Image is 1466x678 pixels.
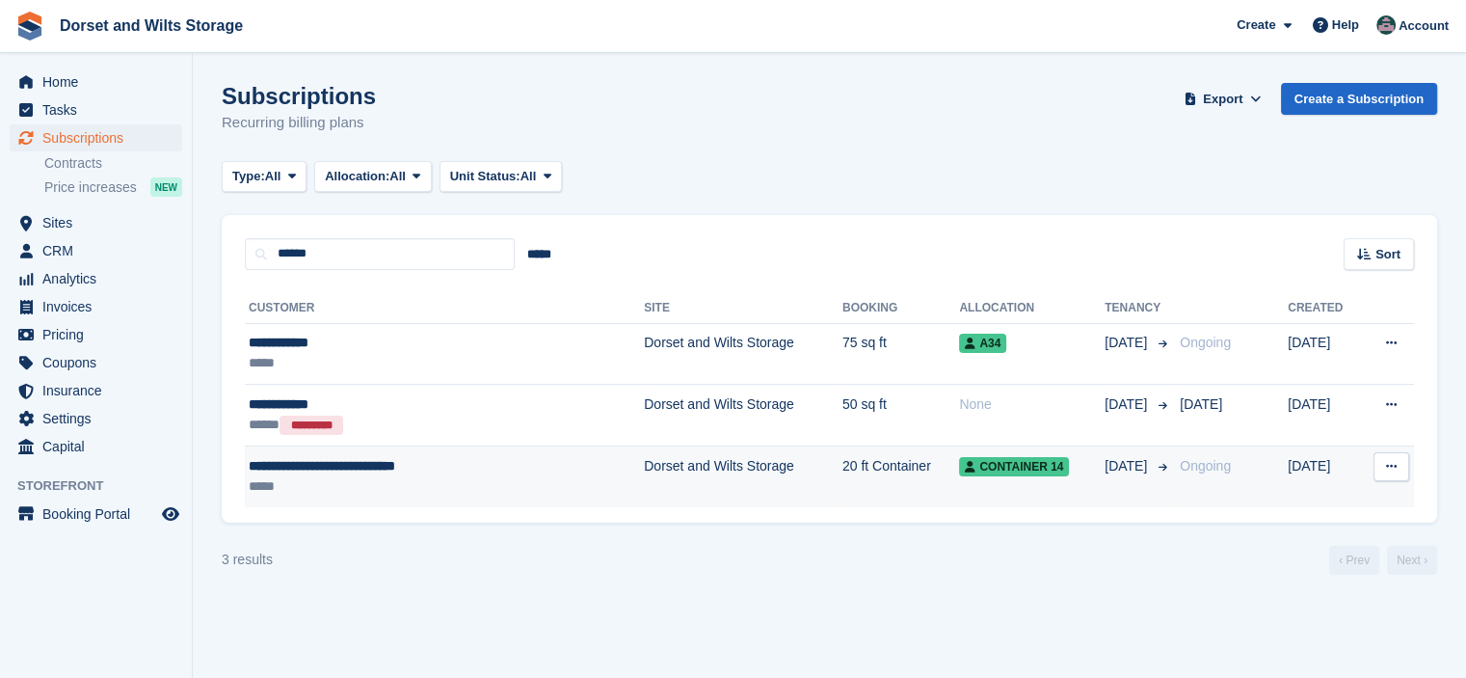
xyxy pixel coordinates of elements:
[1375,245,1400,264] span: Sort
[959,394,1105,415] div: None
[42,501,158,528] span: Booking Portal
[42,68,158,95] span: Home
[1203,90,1242,109] span: Export
[1329,546,1379,575] a: Previous
[10,293,182,320] a: menu
[42,349,158,376] span: Coupons
[15,12,44,41] img: stora-icon-8386f47178a22dfd0bd8f6a31ec36ba5ce8667c1dd55bd0f319d3a0aa187defe.svg
[644,385,842,447] td: Dorset and Wilts Storage
[10,349,182,376] a: menu
[1105,293,1172,324] th: Tenancy
[10,433,182,460] a: menu
[644,323,842,385] td: Dorset and Wilts Storage
[44,176,182,198] a: Price increases NEW
[42,321,158,348] span: Pricing
[959,293,1105,324] th: Allocation
[644,447,842,507] td: Dorset and Wilts Storage
[440,161,562,193] button: Unit Status: All
[1288,293,1361,324] th: Created
[450,167,520,186] span: Unit Status:
[10,321,182,348] a: menu
[1288,385,1361,447] td: [DATE]
[644,293,842,324] th: Site
[42,265,158,292] span: Analytics
[1180,335,1231,350] span: Ongoing
[842,323,959,385] td: 75 sq ft
[44,178,137,197] span: Price increases
[44,154,182,173] a: Contracts
[1332,15,1359,35] span: Help
[389,167,406,186] span: All
[1288,447,1361,507] td: [DATE]
[42,433,158,460] span: Capital
[10,501,182,528] a: menu
[232,167,265,186] span: Type:
[10,68,182,95] a: menu
[959,457,1069,476] span: Container 14
[1105,456,1151,476] span: [DATE]
[10,209,182,236] a: menu
[10,96,182,123] a: menu
[1399,16,1449,36] span: Account
[1181,83,1266,115] button: Export
[959,334,1006,353] span: A34
[10,265,182,292] a: menu
[1180,458,1231,474] span: Ongoing
[17,476,192,496] span: Storefront
[1180,396,1222,412] span: [DATE]
[245,293,644,324] th: Customer
[842,447,959,507] td: 20 ft Container
[1387,546,1437,575] a: Next
[42,96,158,123] span: Tasks
[842,293,959,324] th: Booking
[10,377,182,404] a: menu
[1237,15,1275,35] span: Create
[842,385,959,447] td: 50 sq ft
[520,167,537,186] span: All
[52,10,251,41] a: Dorset and Wilts Storage
[42,209,158,236] span: Sites
[222,112,376,134] p: Recurring billing plans
[222,161,307,193] button: Type: All
[42,293,158,320] span: Invoices
[222,550,273,570] div: 3 results
[222,83,376,109] h1: Subscriptions
[10,124,182,151] a: menu
[1325,546,1441,575] nav: Page
[42,237,158,264] span: CRM
[10,237,182,264] a: menu
[1288,323,1361,385] td: [DATE]
[265,167,281,186] span: All
[42,405,158,432] span: Settings
[1281,83,1437,115] a: Create a Subscription
[150,177,182,197] div: NEW
[1376,15,1396,35] img: Steph Chick
[159,502,182,526] a: Preview store
[42,124,158,151] span: Subscriptions
[1105,333,1151,353] span: [DATE]
[325,167,389,186] span: Allocation:
[42,377,158,404] span: Insurance
[314,161,432,193] button: Allocation: All
[1105,394,1151,415] span: [DATE]
[10,405,182,432] a: menu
